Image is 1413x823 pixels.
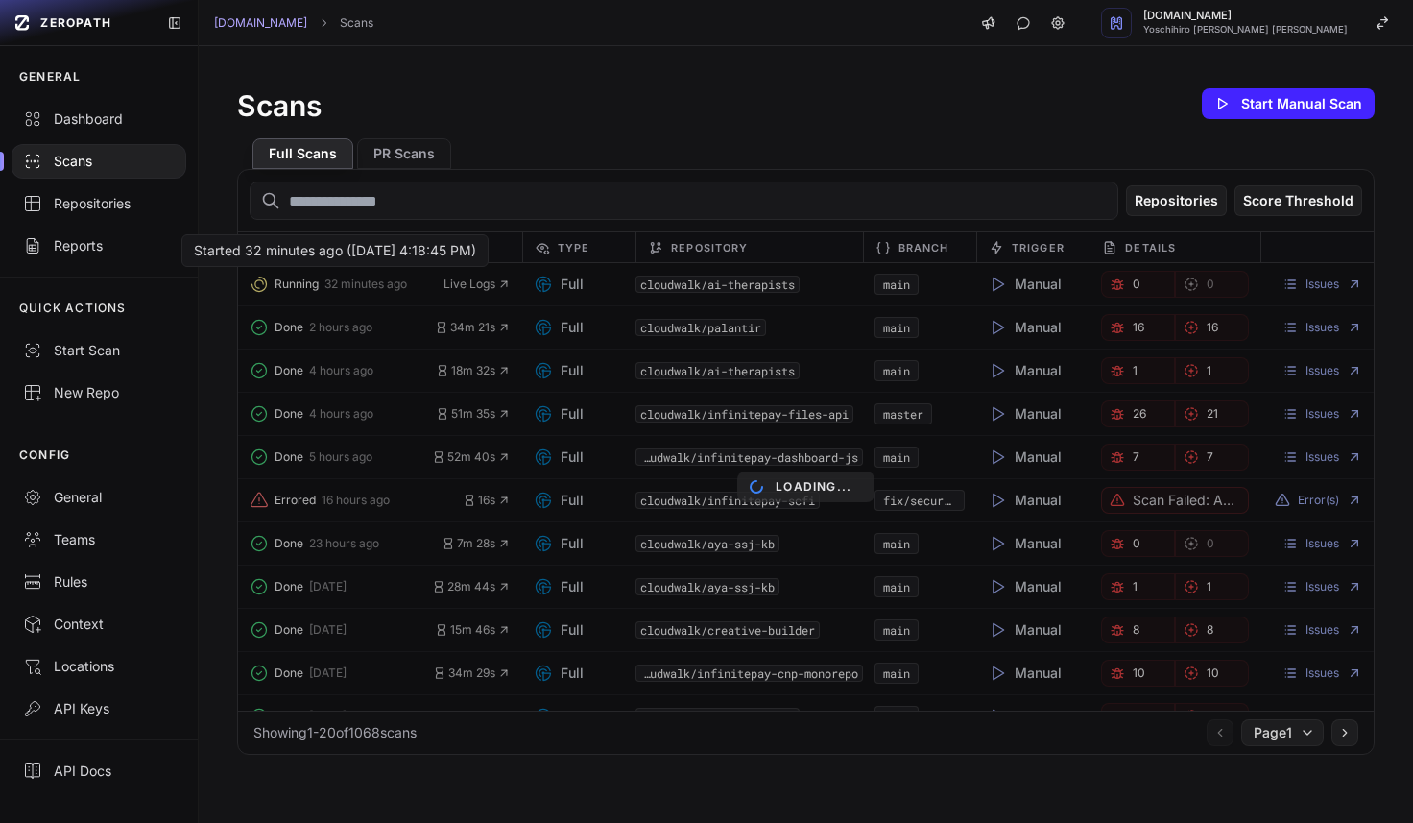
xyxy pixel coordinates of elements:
div: Started 32 minutes ago ([DATE] 4:18:45 PM) [194,241,476,260]
button: Full Scans [252,138,353,169]
p: CONFIG [19,448,70,463]
button: Repositories [1126,185,1227,216]
div: New Repo [23,383,175,402]
div: Teams [23,530,175,549]
span: ZEROPATH [40,15,111,31]
div: Dashboard [23,109,175,129]
div: Showing 1 - 20 of 1068 scans [253,723,417,742]
div: API Docs [23,762,175,781]
div: API Keys [23,699,175,718]
svg: chevron right, [317,16,330,30]
button: Start Manual Scan [1202,88,1375,119]
a: [DOMAIN_NAME] [214,15,307,31]
div: Reports [23,236,175,255]
button: Score Threshold [1234,185,1362,216]
span: Branch [898,236,949,259]
p: Loading... [776,479,851,495]
p: GENERAL [19,69,81,85]
button: PR Scans [357,138,451,169]
div: Context [23,615,175,634]
div: Scans [23,152,175,171]
a: ZEROPATH [8,8,152,38]
p: QUICK ACTIONS [19,301,127,316]
a: Scans [340,15,373,31]
div: Start Scan [23,341,175,360]
span: Type [558,236,589,259]
div: Rules [23,572,175,592]
span: Repository [671,236,748,259]
div: Locations [23,657,175,676]
nav: breadcrumb [214,15,373,31]
span: [DOMAIN_NAME] [1143,11,1348,21]
button: Page1 [1241,719,1324,746]
h1: Scans [237,88,322,123]
span: Trigger [1012,236,1065,259]
span: Page 1 [1254,723,1292,742]
div: Repositories [23,194,175,213]
div: General [23,488,175,507]
span: Details [1125,236,1176,259]
span: Yoschihiro [PERSON_NAME] [PERSON_NAME] [1143,25,1348,35]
